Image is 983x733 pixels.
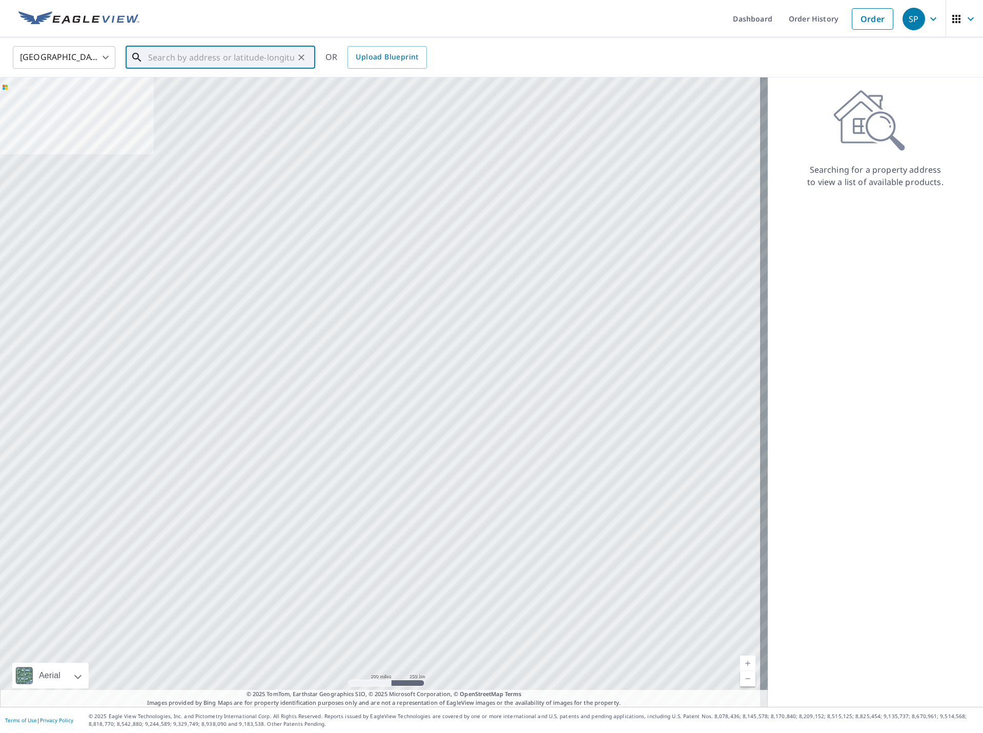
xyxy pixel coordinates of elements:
[5,717,73,723] p: |
[347,46,426,69] a: Upload Blueprint
[18,11,139,27] img: EV Logo
[40,717,73,724] a: Privacy Policy
[356,51,418,64] span: Upload Blueprint
[5,717,37,724] a: Terms of Use
[325,46,427,69] div: OR
[740,671,755,686] a: Current Level 5, Zoom Out
[148,43,294,72] input: Search by address or latitude-longitude
[13,43,115,72] div: [GEOGRAPHIC_DATA]
[247,690,522,699] span: © 2025 TomTom, Earthstar Geographics SIO, © 2025 Microsoft Corporation, ©
[460,690,503,698] a: OpenStreetMap
[740,656,755,671] a: Current Level 5, Zoom In
[852,8,893,30] a: Order
[12,663,89,688] div: Aerial
[807,164,944,188] p: Searching for a property address to view a list of available products.
[36,663,64,688] div: Aerial
[294,50,309,65] button: Clear
[903,8,925,30] div: SP
[89,712,978,728] p: © 2025 Eagle View Technologies, Inc. and Pictometry International Corp. All Rights Reserved. Repo...
[505,690,522,698] a: Terms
